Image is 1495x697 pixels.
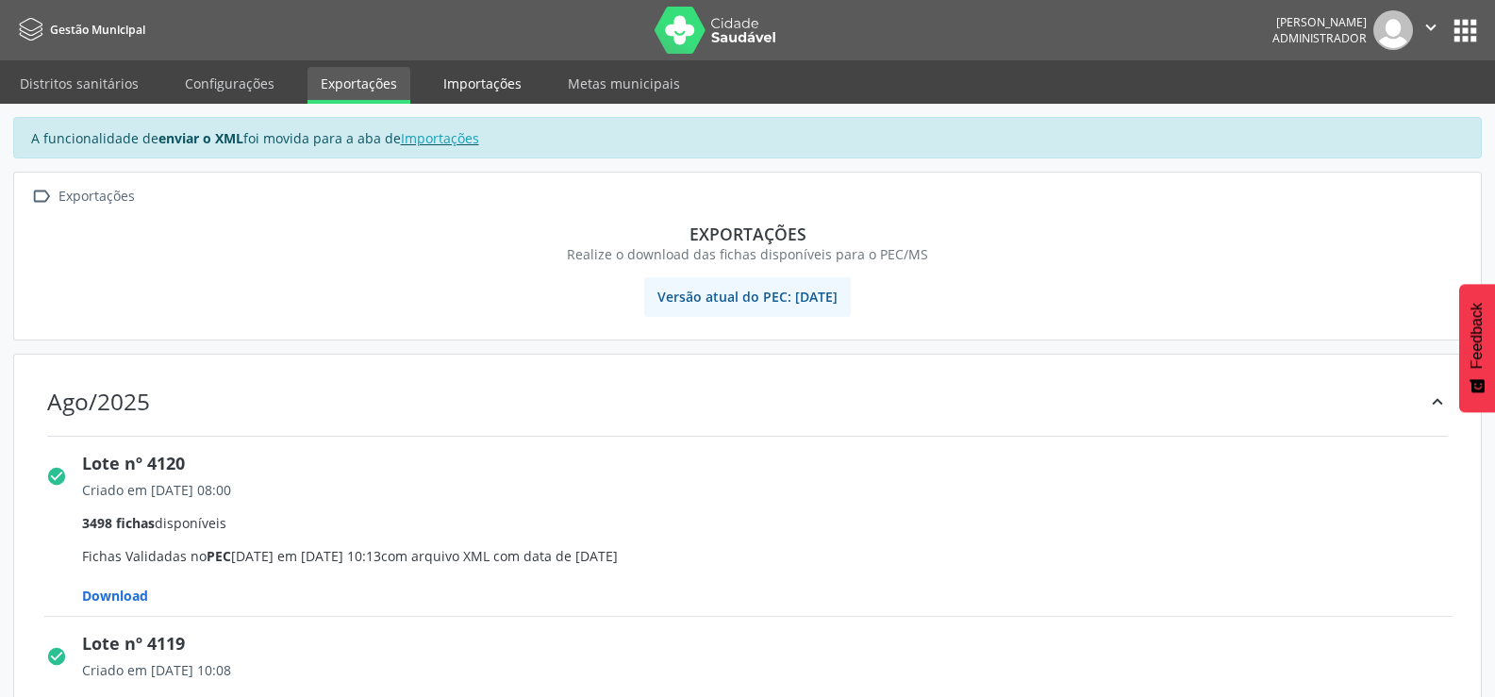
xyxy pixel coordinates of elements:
[307,67,410,104] a: Exportações
[82,514,155,532] span: 3498 fichas
[27,183,138,210] a:  Exportações
[430,67,535,100] a: Importações
[82,587,148,605] span: Download
[158,129,243,147] strong: enviar o XML
[381,547,618,565] span: com arquivo XML com data de [DATE]
[41,224,1454,244] div: Exportações
[55,183,138,210] div: Exportações
[1413,10,1449,50] button: 
[207,547,231,565] span: PEC
[7,67,152,100] a: Distritos sanitários
[555,67,693,100] a: Metas municipais
[41,244,1454,264] div: Realize o download das fichas disponíveis para o PEC/MS
[1459,284,1495,412] button: Feedback - Mostrar pesquisa
[82,451,1465,476] div: Lote nº 4120
[27,183,55,210] i: 
[1469,303,1486,369] span: Feedback
[1272,30,1367,46] span: Administrador
[50,22,145,38] span: Gestão Municipal
[172,67,288,100] a: Configurações
[1427,388,1448,415] div: keyboard_arrow_up
[82,480,1465,606] span: Fichas Validadas no [DATE] em [DATE] 10:13
[1449,14,1482,47] button: apps
[82,631,1465,656] div: Lote nº 4119
[1427,391,1448,412] i: keyboard_arrow_up
[644,277,851,317] span: Versão atual do PEC: [DATE]
[1420,17,1441,38] i: 
[1272,14,1367,30] div: [PERSON_NAME]
[82,480,1465,500] div: Criado em [DATE] 08:00
[1373,10,1413,50] img: img
[401,129,479,147] a: Importações
[13,117,1482,158] div: A funcionalidade de foi movida para a aba de
[82,660,1465,680] div: Criado em [DATE] 10:08
[47,388,150,415] div: Ago/2025
[82,513,1465,533] div: disponíveis
[46,466,67,487] i: check_circle
[13,14,145,45] a: Gestão Municipal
